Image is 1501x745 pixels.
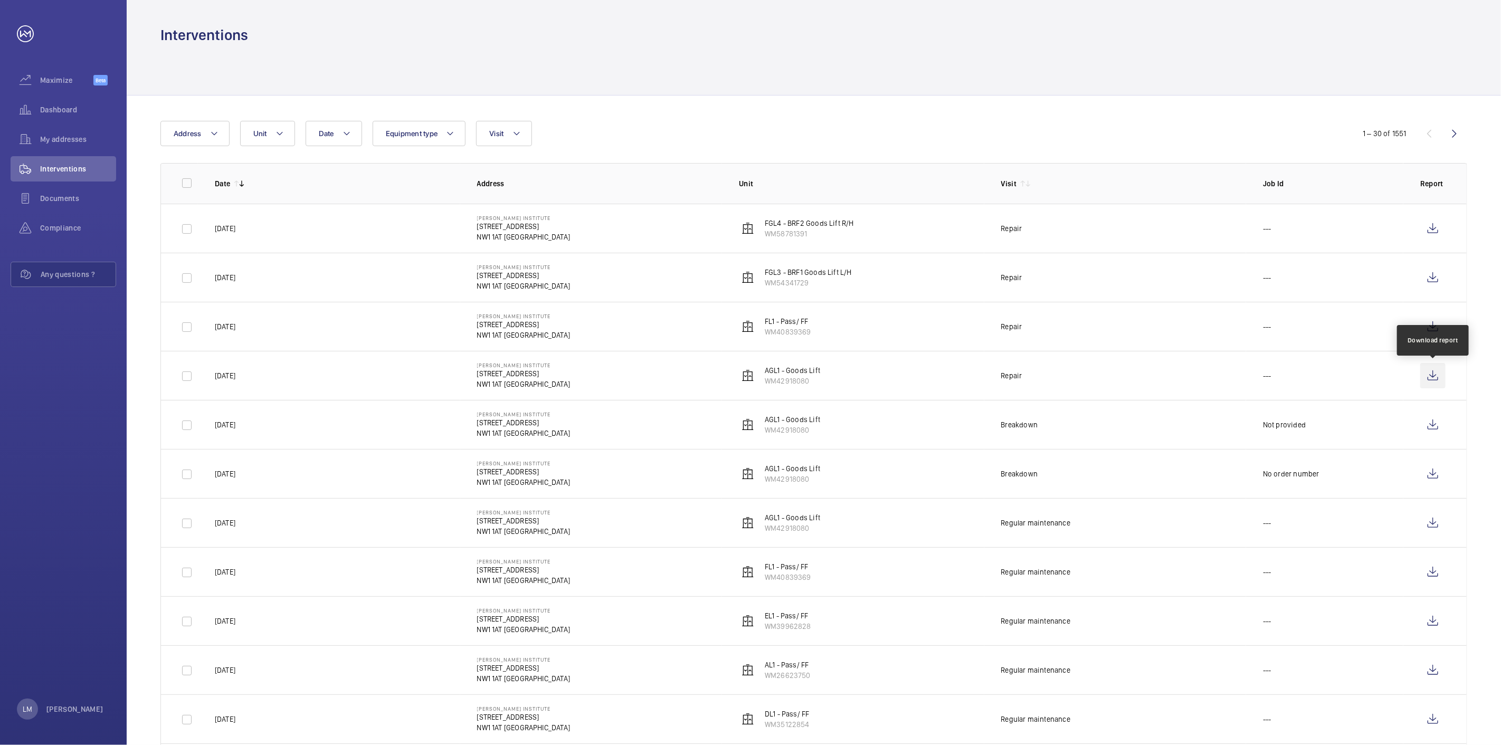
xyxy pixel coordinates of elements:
p: AGL1 - Goods Lift [765,365,820,376]
p: [STREET_ADDRESS] [477,417,571,428]
p: No order number [1263,469,1319,479]
p: AGL1 - Goods Lift [765,463,820,474]
p: Report [1420,178,1446,189]
p: --- [1263,714,1271,724]
p: WM58781391 [765,228,854,239]
p: [PERSON_NAME] Institute [477,509,571,515]
p: NW1 1AT [GEOGRAPHIC_DATA] [477,673,571,684]
p: [DATE] [215,665,235,675]
p: WM35122854 [765,719,810,730]
p: Job Id [1263,178,1403,189]
p: Unit [739,178,984,189]
p: FGL3 - BRF1 Goods Lift L/H [765,267,852,278]
p: FL1 - Pass/ FF [765,561,811,572]
p: NW1 1AT [GEOGRAPHIC_DATA] [477,477,571,488]
p: [STREET_ADDRESS] [477,565,571,575]
p: WM39962828 [765,621,811,632]
button: Address [160,121,230,146]
p: --- [1263,272,1271,283]
img: elevator.svg [742,418,754,431]
div: Regular maintenance [1001,616,1070,626]
p: [PERSON_NAME] Institute [477,558,571,565]
p: [PERSON_NAME] Institute [477,705,571,712]
p: NW1 1AT [GEOGRAPHIC_DATA] [477,624,571,635]
p: EL1 - Pass/ FF [765,610,811,621]
p: [DATE] [215,567,235,577]
img: elevator.svg [742,369,754,382]
div: 1 – 30 of 1551 [1363,128,1407,139]
p: [PERSON_NAME] Institute [477,607,571,614]
span: Dashboard [40,104,116,115]
h1: Interventions [160,25,248,45]
span: Compliance [40,223,116,233]
img: elevator.svg [742,320,754,333]
p: FL1 - Pass/ FF [765,316,811,327]
p: NW1 1AT [GEOGRAPHIC_DATA] [477,526,571,537]
span: Any questions ? [41,269,116,280]
p: [DATE] [215,223,235,234]
div: Repair [1001,272,1022,283]
p: NW1 1AT [GEOGRAPHIC_DATA] [477,379,571,389]
img: elevator.svg [742,664,754,676]
p: --- [1263,321,1271,332]
div: Repair [1001,223,1022,234]
p: WM40839369 [765,327,811,337]
p: [PERSON_NAME] Institute [477,215,571,221]
p: [STREET_ADDRESS] [477,270,571,281]
p: [STREET_ADDRESS] [477,614,571,624]
p: WM42918080 [765,523,820,533]
p: AGL1 - Goods Lift [765,414,820,425]
p: Address [477,178,723,189]
p: NW1 1AT [GEOGRAPHIC_DATA] [477,232,571,242]
p: WM42918080 [765,376,820,386]
p: [DATE] [215,272,235,283]
img: elevator.svg [742,271,754,284]
p: [PERSON_NAME] Institute [477,313,571,319]
div: Breakdown [1001,469,1038,479]
button: Unit [240,121,295,146]
p: NW1 1AT [GEOGRAPHIC_DATA] [477,722,571,733]
button: Visit [476,121,531,146]
p: Not provided [1263,419,1306,430]
p: [PERSON_NAME] Institute [477,460,571,466]
div: Download report [1408,336,1458,345]
p: [DATE] [215,518,235,528]
div: Regular maintenance [1001,665,1070,675]
p: WM54341729 [765,278,852,288]
img: elevator.svg [742,615,754,627]
p: FGL4 - BRF2 Goods Lift R/H [765,218,854,228]
p: --- [1263,567,1271,577]
div: Repair [1001,321,1022,332]
span: Beta [93,75,108,85]
p: Date [215,178,230,189]
button: Equipment type [373,121,466,146]
div: Regular maintenance [1001,567,1070,577]
p: DL1 - Pass/ FF [765,709,810,719]
p: [STREET_ADDRESS] [477,221,571,232]
p: WM26623750 [765,670,811,681]
p: [PERSON_NAME] [46,704,103,714]
div: Repair [1001,370,1022,381]
span: Maximize [40,75,93,85]
p: LM [23,704,32,714]
p: --- [1263,616,1271,626]
div: Regular maintenance [1001,714,1070,724]
img: elevator.svg [742,222,754,235]
p: [STREET_ADDRESS] [477,663,571,673]
p: WM40839369 [765,572,811,582]
img: elevator.svg [742,566,754,578]
p: [DATE] [215,616,235,626]
span: Visit [489,129,503,138]
p: NW1 1AT [GEOGRAPHIC_DATA] [477,330,571,340]
span: Documents [40,193,116,204]
span: Interventions [40,164,116,174]
p: [PERSON_NAME] Institute [477,656,571,663]
p: NW1 1AT [GEOGRAPHIC_DATA] [477,281,571,291]
span: Equipment type [386,129,438,138]
p: WM42918080 [765,425,820,435]
span: Unit [253,129,267,138]
div: Regular maintenance [1001,518,1070,528]
p: --- [1263,370,1271,381]
p: [STREET_ADDRESS] [477,368,571,379]
p: Visit [1001,178,1017,189]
